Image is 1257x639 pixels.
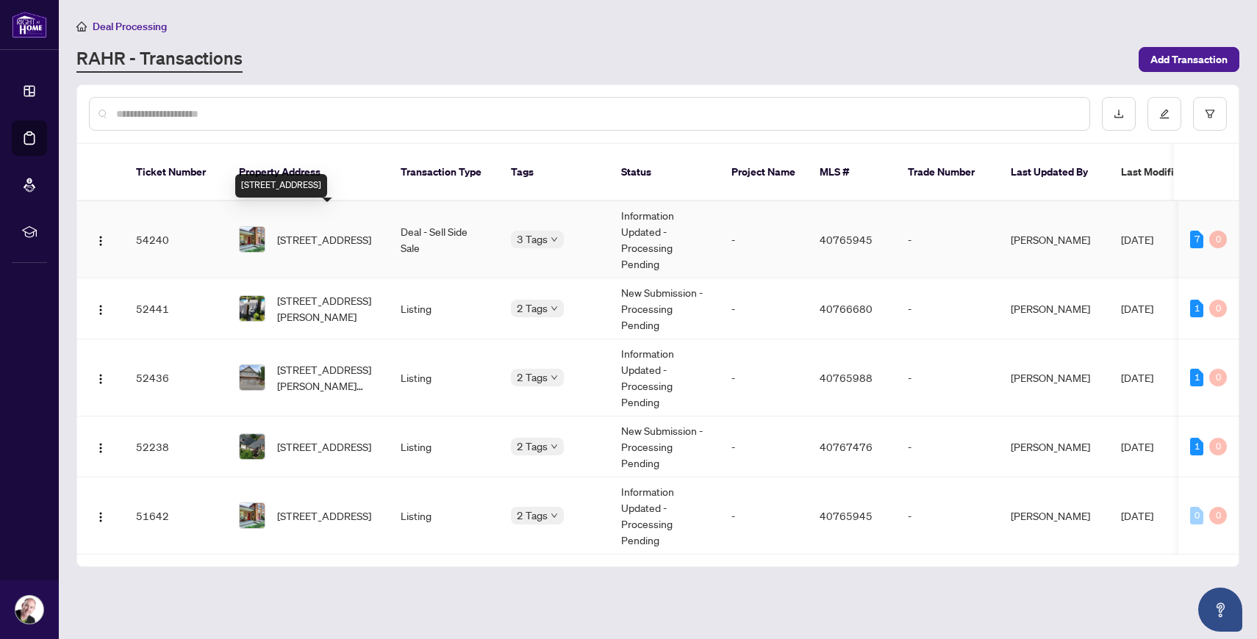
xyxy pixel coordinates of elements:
td: - [896,278,999,339]
span: [DATE] [1121,509,1153,522]
button: edit [1147,97,1181,131]
span: down [551,374,558,381]
th: Trade Number [896,144,999,201]
span: 40767476 [820,440,873,453]
td: 52238 [124,416,227,477]
span: 2 Tags [517,300,548,317]
td: - [896,339,999,416]
td: 52441 [124,278,227,339]
td: [PERSON_NAME] [999,201,1109,278]
img: thumbnail-img [240,434,265,459]
td: 51642 [124,477,227,555]
img: logo [12,11,47,38]
td: Information Updated - Processing Pending [609,201,720,278]
th: Tags [499,144,609,201]
th: Transaction Type [389,144,499,201]
td: - [896,477,999,555]
div: 0 [1190,507,1203,524]
a: RAHR - Transactions [76,46,243,73]
span: down [551,305,558,312]
td: Listing [389,416,499,477]
div: 0 [1209,507,1227,524]
td: [PERSON_NAME] [999,278,1109,339]
span: download [1114,109,1124,119]
td: Deal - Sell Side Sale [389,201,499,278]
img: Logo [95,304,107,316]
td: Listing [389,477,499,555]
div: 1 [1190,438,1203,455]
span: [DATE] [1121,233,1153,246]
th: Ticket Number [124,144,227,201]
button: Add Transaction [1139,47,1239,72]
img: thumbnail-img [240,296,265,321]
button: download [1102,97,1136,131]
td: Information Updated - Processing Pending [609,477,720,555]
td: [PERSON_NAME] [999,339,1109,416]
button: Logo [89,366,112,389]
button: Open asap [1198,588,1242,632]
td: - [720,477,808,555]
span: filter [1205,109,1215,119]
td: [PERSON_NAME] [999,416,1109,477]
span: [STREET_ADDRESS][PERSON_NAME][PERSON_NAME] [277,361,377,394]
th: Last Modified Date [1109,144,1242,201]
td: Listing [389,278,499,339]
span: 3 Tags [517,231,548,248]
img: thumbnail-img [240,227,265,252]
span: 40765988 [820,371,873,384]
span: Add Transaction [1150,48,1228,71]
td: New Submission - Processing Pending [609,416,720,477]
button: Logo [89,297,112,320]
span: [STREET_ADDRESS] [277,438,371,455]
img: Logo [95,235,107,247]
span: down [551,443,558,450]
td: - [896,416,999,477]
th: Last Updated By [999,144,1109,201]
button: Logo [89,228,112,251]
span: [STREET_ADDRESS] [277,508,371,524]
td: 54240 [124,201,227,278]
div: 1 [1190,300,1203,317]
th: Property Address [227,144,389,201]
td: - [720,278,808,339]
img: Logo [95,511,107,523]
span: down [551,236,558,243]
span: home [76,21,87,32]
span: 2 Tags [517,507,548,524]
div: [STREET_ADDRESS] [235,174,327,198]
span: 40765945 [820,509,873,522]
button: filter [1193,97,1227,131]
div: 1 [1190,369,1203,386]
img: Logo [95,373,107,385]
img: Logo [95,442,107,454]
td: Listing [389,339,499,416]
span: [DATE] [1121,302,1153,315]
span: 2 Tags [517,438,548,455]
span: 40765945 [820,233,873,246]
img: Profile Icon [15,596,43,624]
td: - [720,416,808,477]
th: Status [609,144,720,201]
span: 2 Tags [517,369,548,386]
span: [STREET_ADDRESS][PERSON_NAME] [277,292,377,325]
button: Logo [89,504,112,527]
td: - [720,339,808,416]
span: 40766680 [820,302,873,315]
div: 0 [1209,369,1227,386]
span: [DATE] [1121,440,1153,453]
span: [DATE] [1121,371,1153,384]
div: 0 [1209,231,1227,248]
th: Project Name [720,144,808,201]
td: - [896,201,999,278]
td: 52436 [124,339,227,416]
td: [PERSON_NAME] [999,477,1109,555]
td: New Submission - Processing Pending [609,278,720,339]
button: Logo [89,435,112,458]
td: - [720,201,808,278]
div: 0 [1209,300,1227,317]
span: Last Modified Date [1121,164,1211,180]
th: MLS # [808,144,896,201]
img: thumbnail-img [240,503,265,528]
span: Deal Processing [93,20,167,33]
span: edit [1159,109,1170,119]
